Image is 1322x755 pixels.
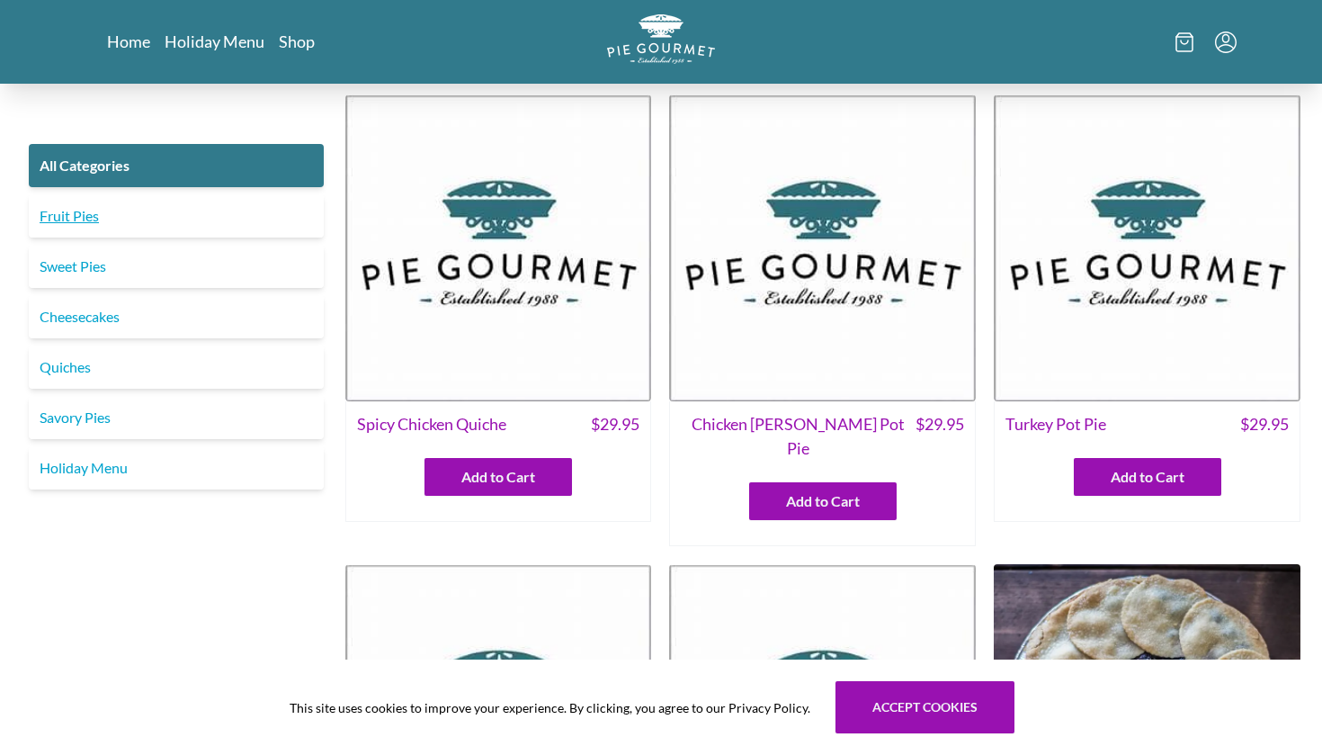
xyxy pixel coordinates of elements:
[165,31,264,52] a: Holiday Menu
[607,14,715,64] img: logo
[29,295,324,338] a: Cheesecakes
[29,194,324,238] a: Fruit Pies
[1240,412,1289,436] span: $ 29.95
[29,446,324,490] a: Holiday Menu
[357,412,506,436] span: Spicy Chicken Quiche
[29,346,324,389] a: Quiches
[916,412,964,461] span: $ 29.95
[591,412,639,436] span: $ 29.95
[835,681,1014,733] button: Accept cookies
[107,31,150,52] a: Home
[1005,412,1106,436] span: Turkey Pot Pie
[279,31,315,52] a: Shop
[681,412,916,461] span: Chicken [PERSON_NAME] Pot Pie
[290,698,810,717] span: This site uses cookies to improve your experience. By clicking, you agree to our Privacy Policy.
[994,94,1300,401] img: Turkey Pot Pie
[669,94,976,401] img: Chicken Curry Pot Pie
[786,490,860,512] span: Add to Cart
[29,245,324,288] a: Sweet Pies
[461,466,535,488] span: Add to Cart
[29,396,324,439] a: Savory Pies
[1074,458,1221,496] button: Add to Cart
[749,482,897,520] button: Add to Cart
[29,144,324,187] a: All Categories
[1215,31,1237,53] button: Menu
[607,14,715,69] a: Logo
[345,94,652,401] img: Spicy Chicken Quiche
[1111,466,1184,488] span: Add to Cart
[424,458,572,496] button: Add to Cart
